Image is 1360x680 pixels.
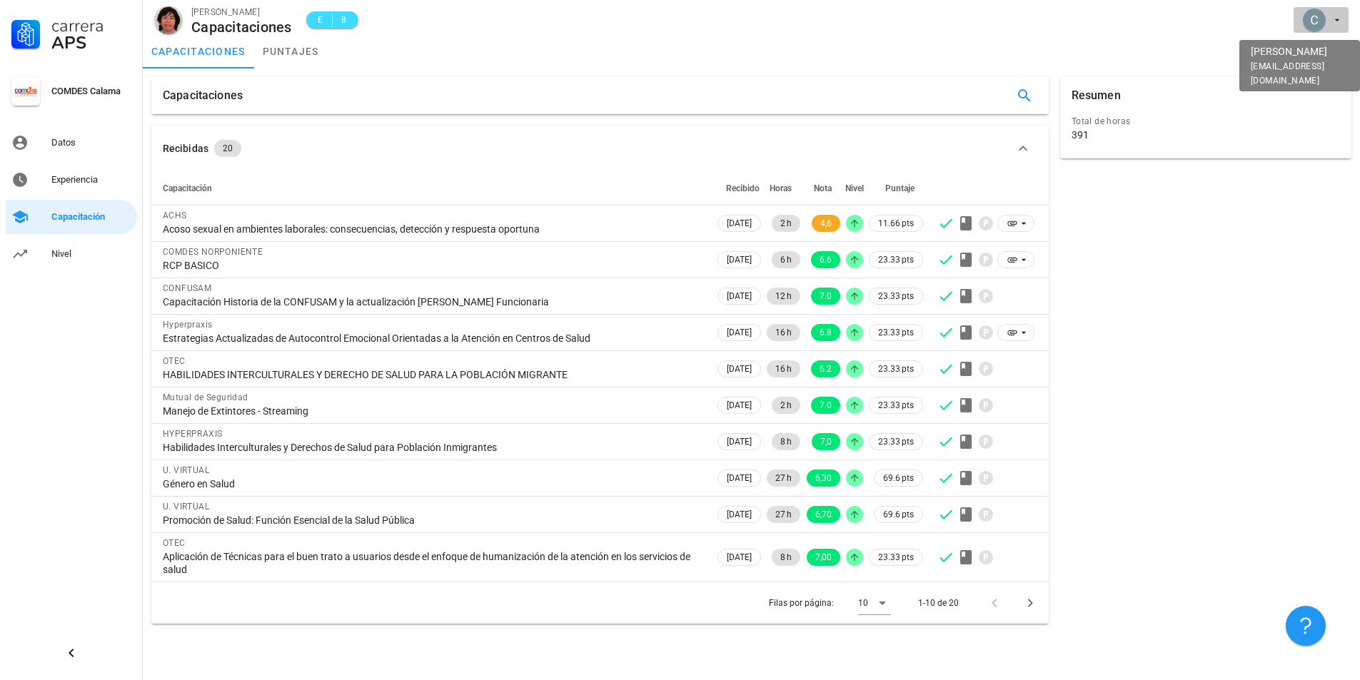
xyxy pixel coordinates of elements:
[163,502,209,512] span: U. VIRTUAL
[1072,77,1121,114] div: Resumen
[6,163,137,197] a: Experiencia
[163,223,703,235] div: Acoso sexual en ambientes laborales: consecuencias, detección y respuesta oportuna
[163,141,208,156] div: Recibidas
[820,215,832,232] span: 4,6
[151,171,715,205] th: Capacitación
[315,13,326,27] span: E
[51,248,131,260] div: Nivel
[163,283,211,293] span: CONFUSAM
[815,506,832,523] span: 6,70
[51,86,131,97] div: COMDES Calama
[727,325,752,340] span: [DATE]
[780,397,792,414] span: 2 h
[163,183,212,193] span: Capacitación
[727,434,752,450] span: [DATE]
[775,324,792,341] span: 16 h
[727,397,752,413] span: [DATE]
[163,392,248,402] span: Mutual de Seguridad
[775,470,792,487] span: 27 h
[845,183,864,193] span: Nivel
[1303,9,1326,31] div: avatar
[51,17,131,34] div: Carrera
[775,288,792,305] span: 12 h
[769,582,891,624] div: Filas por página:
[163,77,243,114] div: Capacitaciones
[878,253,914,267] span: 23.33 pts
[163,356,186,366] span: OTEC
[918,597,959,609] div: 1-10 de 20
[151,126,1049,171] button: Recibidas 20
[715,171,764,205] th: Recibido
[338,13,350,27] span: 8
[163,320,212,330] span: Hyperpraxis
[878,216,914,230] span: 11.66 pts
[878,435,914,449] span: 23.33 pts
[883,471,914,485] span: 69.6 pts
[727,361,752,377] span: [DATE]
[163,368,703,381] div: HABILIDADES INTERCULTURALES Y DERECHO DE SALUD PARA LA POBLACIÓN MIGRANTE
[780,215,792,232] span: 2 h
[858,597,868,609] div: 10
[163,538,186,548] span: OTEC
[814,183,832,193] span: Nota
[820,324,832,341] span: 6.8
[143,34,254,68] a: capacitaciones
[1017,590,1043,616] button: Página siguiente
[163,210,187,220] span: ACHS
[727,507,752,522] span: [DATE]
[878,398,914,412] span: 23.33 pts
[727,252,752,268] span: [DATE]
[51,174,131,186] div: Experiencia
[883,507,914,522] span: 69.6 pts
[820,433,832,450] span: 7,0
[815,549,832,566] span: 7,00
[163,259,703,272] div: RCP BASICO
[775,506,792,523] span: 27 h
[820,360,832,377] span: 6.2
[885,183,915,193] span: Puntaje
[803,171,843,205] th: Nota
[163,477,703,490] div: Género en Salud
[770,183,792,193] span: Horas
[764,171,803,205] th: Horas
[878,362,914,376] span: 23.33 pts
[727,288,752,304] span: [DATE]
[51,34,131,51] div: APS
[51,211,131,223] div: Capacitación
[6,237,137,271] a: Nivel
[191,5,292,19] div: [PERSON_NAME]
[780,251,792,268] span: 6 h
[223,140,233,157] span: 20
[6,200,137,234] a: Capacitación
[163,332,703,345] div: Estrategias Actualizadas de Autocontrol Emocional Orientadas a la Atención en Centros de Salud
[1072,114,1340,128] div: Total de horas
[820,251,832,268] span: 6.6
[191,19,292,35] div: Capacitaciones
[727,549,752,565] span: [DATE]
[163,295,703,308] div: Capacitación Historia de la CONFUSAM y la actualización [PERSON_NAME] Funcionaria
[51,137,131,148] div: Datos
[878,325,914,340] span: 23.33 pts
[843,171,866,205] th: Nivel
[726,183,760,193] span: Recibido
[820,288,832,305] span: 7.0
[163,247,263,257] span: COMDES NORPONIENTE
[163,405,703,417] div: Manejo de Extintores - Streaming
[163,550,703,576] div: Aplicación de Técnicas para el buen trato a usuarios desde el enfoque de humanización de la atenc...
[775,360,792,377] span: 16 h
[780,549,792,566] span: 8 h
[858,592,891,614] div: 10Filas por página:
[254,34,328,68] a: puntajes
[866,171,926,205] th: Puntaje
[154,6,183,34] div: avatar
[815,470,832,487] span: 6,30
[163,465,209,475] span: U. VIRTUAL
[878,289,914,303] span: 23.33 pts
[780,433,792,450] span: 8 h
[6,126,137,160] a: Datos
[727,215,752,231] span: [DATE]
[163,429,222,439] span: HYPERPRAXIS
[878,550,914,564] span: 23.33 pts
[1072,128,1089,141] div: 391
[820,397,832,414] span: 7.0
